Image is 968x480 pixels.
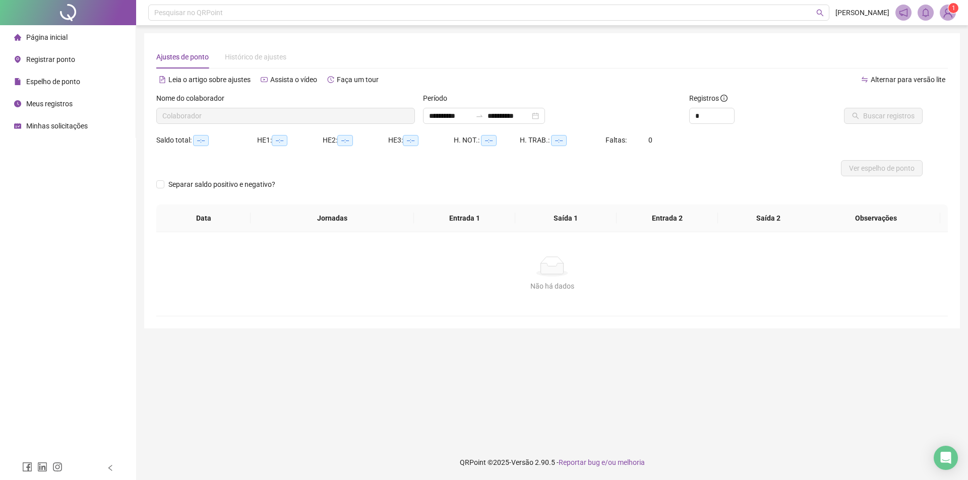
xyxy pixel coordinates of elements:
th: Entrada 2 [617,204,718,232]
span: file-text [159,76,166,83]
span: linkedin [37,462,47,472]
th: Jornadas [251,204,414,232]
span: Espelho de ponto [26,78,80,86]
span: info-circle [720,95,728,102]
th: Data [156,204,251,232]
span: schedule [14,122,21,129]
span: Versão [511,458,533,466]
span: to [475,112,483,120]
button: Ver espelho de ponto [841,160,923,176]
span: instagram [52,462,63,472]
span: 1 [952,5,955,12]
span: bell [921,8,930,17]
span: --:-- [551,135,567,146]
span: Ajustes de ponto [156,53,209,61]
span: --:-- [481,135,497,146]
span: [PERSON_NAME] [835,7,889,18]
div: H. NOT.: [454,134,520,146]
span: Registrar ponto [26,55,75,63]
span: Reportar bug e/ou melhoria [559,458,645,466]
span: swap-right [475,112,483,120]
span: notification [899,8,908,17]
footer: QRPoint © 2025 - 2.90.5 - [136,445,968,480]
div: Não há dados [168,281,936,292]
span: youtube [261,76,268,83]
span: --:-- [272,135,287,146]
span: home [14,34,21,41]
span: Separar saldo positivo e negativo? [164,179,279,190]
div: H. TRAB.: [520,134,606,146]
div: HE 3: [388,134,454,146]
span: Página inicial [26,33,68,41]
span: Leia o artigo sobre ajustes [168,76,251,84]
span: Faltas: [606,136,628,144]
span: history [327,76,334,83]
div: HE 1: [257,134,323,146]
th: Saída 1 [515,204,617,232]
img: 47125 [940,5,955,20]
span: environment [14,56,21,63]
span: --:-- [403,135,418,146]
span: swap [861,76,868,83]
span: Observações [820,213,932,224]
span: search [816,9,824,17]
sup: Atualize o seu contato no menu Meus Dados [948,3,958,13]
span: file [14,78,21,85]
div: Saldo total: [156,134,257,146]
label: Nome do colaborador [156,93,231,104]
th: Saída 2 [718,204,819,232]
div: HE 2: [323,134,388,146]
span: --:-- [337,135,353,146]
button: Buscar registros [844,108,923,124]
span: Meus registros [26,100,73,108]
span: facebook [22,462,32,472]
th: Observações [812,204,940,232]
span: Histórico de ajustes [225,53,286,61]
div: Open Intercom Messenger [934,446,958,470]
span: Registros [689,93,728,104]
span: Assista o vídeo [270,76,317,84]
span: left [107,464,114,471]
span: clock-circle [14,100,21,107]
span: 0 [648,136,652,144]
span: Alternar para versão lite [871,76,945,84]
label: Período [423,93,454,104]
span: Minhas solicitações [26,122,88,130]
th: Entrada 1 [414,204,515,232]
span: --:-- [193,135,209,146]
span: Faça um tour [337,76,379,84]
